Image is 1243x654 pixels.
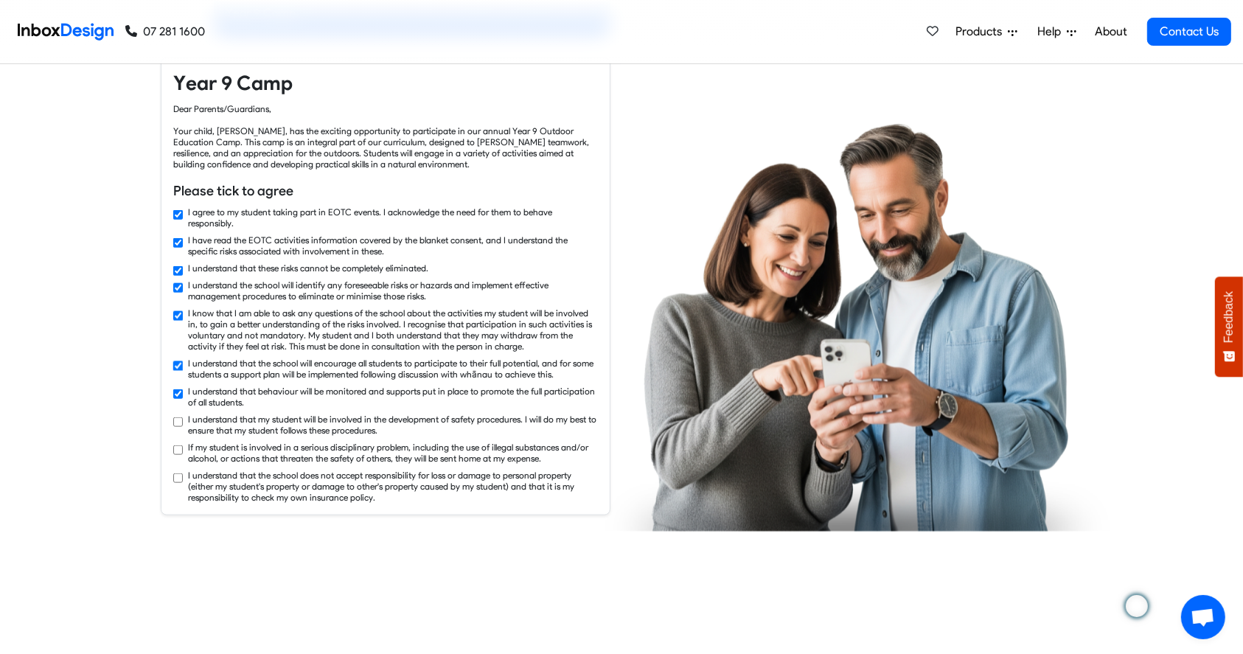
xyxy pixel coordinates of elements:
[605,123,1110,532] img: parents_using_phone.png
[1031,17,1082,46] a: Help
[173,70,598,97] h4: Year 9 Camp
[188,358,598,380] label: I understand that the school will encourage all students to participate to their full potential, ...
[1037,23,1067,41] span: Help
[1147,18,1231,46] a: Contact Us
[188,442,598,464] label: If my student is involved in a serious disciplinary problem, including the use of illegal substan...
[188,262,428,274] label: I understand that these risks cannot be completely eliminated.
[125,23,205,41] a: 07 281 1600
[1215,276,1243,377] button: Feedback - Show survey
[1090,17,1131,46] a: About
[188,279,598,302] label: I understand the school will identify any foreseeable risks or hazards and implement effective ma...
[955,23,1008,41] span: Products
[1181,595,1225,639] a: Open chat
[188,386,598,408] label: I understand that behaviour will be monitored and supports put in place to promote the full parti...
[1222,291,1236,343] span: Feedback
[188,470,598,503] label: I understand that the school does not accept responsibility for loss or damage to personal proper...
[188,234,598,257] label: I have read the EOTC activities information covered by the blanket consent, and I understand the ...
[188,307,598,352] label: I know that I am able to ask any questions of the school about the activities my student will be ...
[173,181,598,201] h6: Please tick to agree
[950,17,1023,46] a: Products
[188,206,598,229] label: I agree to my student taking part in EOTC events. I acknowledge the need for them to behave respo...
[188,414,598,436] label: I understand that my student will be involved in the development of safety procedures. I will do ...
[173,103,598,170] div: Dear Parents/Guardians, Your child, [PERSON_NAME], has the exciting opportunity to participate in...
